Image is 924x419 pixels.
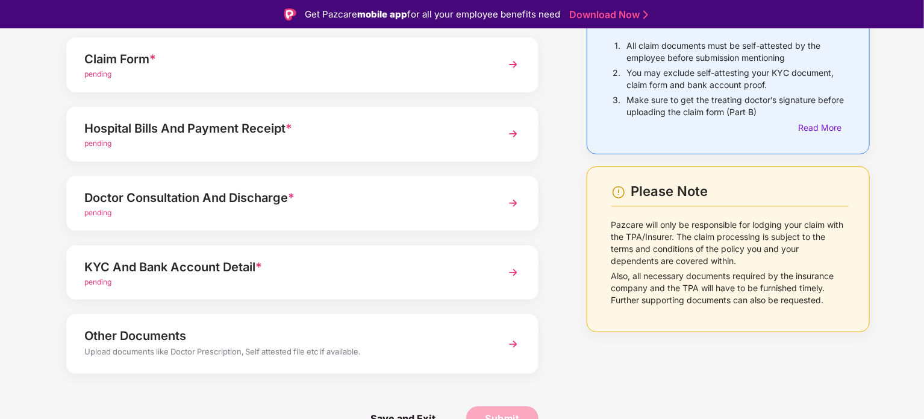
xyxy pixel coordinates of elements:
div: Doctor Consultation And Discharge [84,188,484,207]
p: 2. [613,67,620,91]
p: 1. [614,40,620,64]
span: pending [84,208,111,217]
img: svg+xml;base64,PHN2ZyBpZD0iTmV4dCIgeG1sbnM9Imh0dHA6Ly93d3cudzMub3JnLzIwMDAvc3ZnIiB3aWR0aD0iMzYiIG... [502,192,524,214]
span: pending [84,139,111,148]
span: pending [84,69,111,78]
div: Claim Form [84,49,484,69]
div: Please Note [631,183,849,200]
img: Logo [284,8,296,20]
div: Get Pazcare for all your employee benefits need [305,7,560,22]
p: Pazcare will only be responsible for lodging your claim with the TPA/Insurer. The claim processin... [611,219,849,267]
p: Make sure to get the treating doctor’s signature before uploading the claim form (Part B) [626,94,849,118]
div: Upload documents like Doctor Prescription, Self attested file etc if available. [84,345,484,361]
p: You may exclude self-attesting your KYC document, claim form and bank account proof. [626,67,849,91]
div: Other Documents [84,326,484,345]
div: Read More [798,121,849,134]
p: All claim documents must be self-attested by the employee before submission mentioning [626,40,849,64]
strong: mobile app [357,8,407,20]
img: Stroke [643,8,648,21]
div: Hospital Bills And Payment Receipt [84,119,484,138]
img: svg+xml;base64,PHN2ZyBpZD0iTmV4dCIgeG1sbnM9Imh0dHA6Ly93d3cudzMub3JnLzIwMDAvc3ZnIiB3aWR0aD0iMzYiIG... [502,123,524,145]
img: svg+xml;base64,PHN2ZyBpZD0iTmV4dCIgeG1sbnM9Imh0dHA6Ly93d3cudzMub3JnLzIwMDAvc3ZnIiB3aWR0aD0iMzYiIG... [502,262,524,283]
img: svg+xml;base64,PHN2ZyBpZD0iV2FybmluZ18tXzI0eDI0IiBkYXRhLW5hbWU9Ildhcm5pbmcgLSAyNHgyNCIgeG1sbnM9Im... [611,185,626,200]
span: pending [84,277,111,286]
div: KYC And Bank Account Detail [84,257,484,277]
img: svg+xml;base64,PHN2ZyBpZD0iTmV4dCIgeG1sbnM9Imh0dHA6Ly93d3cudzMub3JnLzIwMDAvc3ZnIiB3aWR0aD0iMzYiIG... [502,333,524,355]
a: Download Now [569,8,645,21]
p: 3. [613,94,620,118]
p: Also, all necessary documents required by the insurance company and the TPA will have to be furni... [611,270,849,306]
img: svg+xml;base64,PHN2ZyBpZD0iTmV4dCIgeG1sbnM9Imh0dHA6Ly93d3cudzMub3JnLzIwMDAvc3ZnIiB3aWR0aD0iMzYiIG... [502,54,524,75]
